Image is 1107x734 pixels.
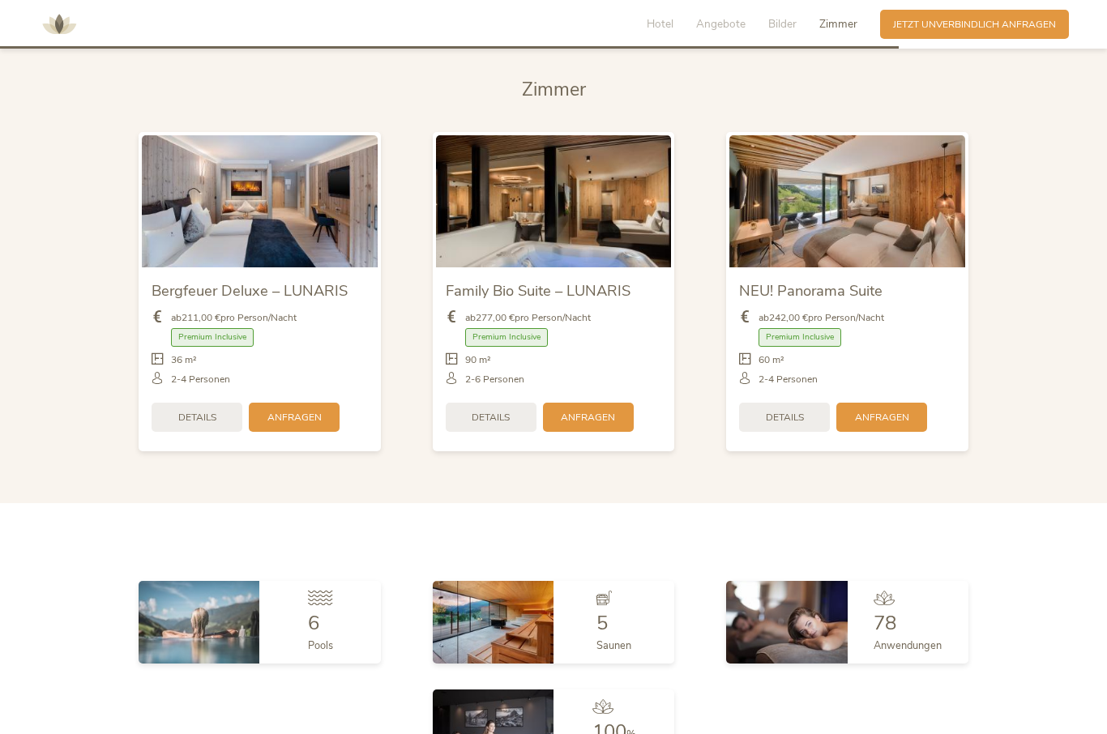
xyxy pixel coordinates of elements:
img: Family Bio Suite – LUNARIS [436,135,672,267]
span: 60 m² [759,353,784,367]
img: Bergfeuer Deluxe – LUNARIS [142,135,378,267]
span: 36 m² [171,353,197,367]
span: Anfragen [267,411,322,425]
span: Zimmer [522,77,586,102]
span: Bergfeuer Deluxe – LUNARIS [152,280,348,301]
b: 277,00 € [476,311,515,324]
span: NEU! Panorama Suite [739,280,883,301]
b: 242,00 € [769,311,808,324]
span: 2-6 Personen [465,373,524,386]
span: Premium Inclusive [171,328,254,347]
span: 2-4 Personen [759,373,818,386]
a: AMONTI & LUNARIS Wellnessresort [35,19,83,28]
span: Anfragen [855,411,909,425]
span: 6 [308,610,319,636]
span: Zimmer [819,16,857,32]
span: 78 [874,610,896,636]
span: Details [766,411,804,425]
span: Hotel [647,16,673,32]
span: Angebote [696,16,746,32]
span: Family Bio Suite – LUNARIS [446,280,630,301]
span: 2-4 Personen [171,373,230,386]
span: ab pro Person/Nacht [759,311,884,325]
span: 90 m² [465,353,491,367]
span: ab pro Person/Nacht [465,311,591,325]
span: Bilder [768,16,797,32]
span: Pools [308,638,333,653]
span: Jetzt unverbindlich anfragen [893,18,1056,32]
img: NEU! Panorama Suite [729,135,965,267]
span: Premium Inclusive [759,328,841,347]
b: 211,00 € [182,311,220,324]
span: Details [178,411,216,425]
span: Anfragen [561,411,615,425]
span: Saunen [596,638,631,653]
span: 5 [596,610,608,636]
span: ab pro Person/Nacht [171,311,297,325]
span: Premium Inclusive [465,328,548,347]
span: Anwendungen [874,638,942,653]
span: Details [472,411,510,425]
